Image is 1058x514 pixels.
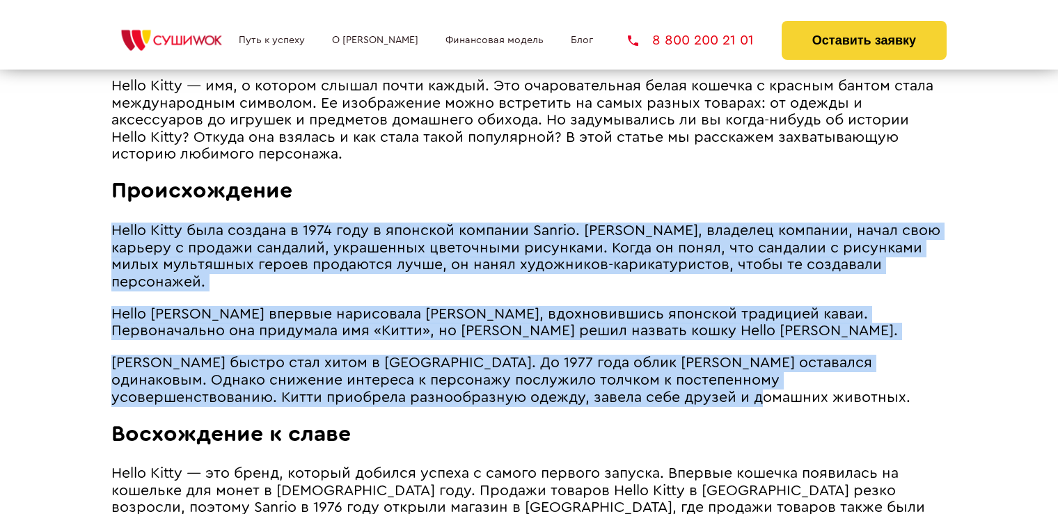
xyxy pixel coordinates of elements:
[332,35,418,46] a: О [PERSON_NAME]
[111,179,292,202] span: Происхождение
[782,21,947,60] button: Оставить заявку
[571,35,593,46] a: Блог
[239,35,305,46] a: Путь к успеху
[111,355,910,404] span: [PERSON_NAME] быстро стал хитом в [GEOGRAPHIC_DATA]. До 1977 года облик [PERSON_NAME] оставался о...
[628,33,754,47] a: 8 800 200 21 01
[445,35,544,46] a: Финансовая модель
[111,307,898,339] span: Hello [PERSON_NAME] впервые нарисовала [PERSON_NAME], вдохновившись японской традицией каваи. Пер...
[111,223,940,289] span: Hello Kitty была создана в 1974 году в японской компании Sanrio. [PERSON_NAME], владелец компании...
[111,423,351,445] span: Восхождение к славе
[652,33,754,47] span: 8 800 200 21 01
[111,79,933,161] span: Hello Kitty — имя, о котором слышал почти каждый. Это очаровательная белая кошечка с красным бант...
